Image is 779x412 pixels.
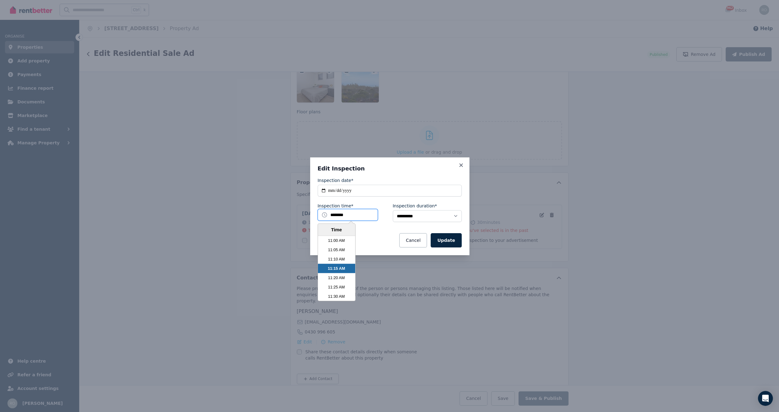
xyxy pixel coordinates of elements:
li: 11:25 AM [318,283,355,292]
label: Inspection time* [318,203,353,209]
h3: Edit Inspection [318,165,462,172]
li: 11:10 AM [318,255,355,264]
label: Inspection duration* [393,203,437,209]
ul: Time [318,236,355,301]
button: Cancel [399,233,427,247]
li: 11:05 AM [318,245,355,255]
li: 11:30 AM [318,292,355,301]
div: Time [319,226,354,233]
label: Inspection date* [318,177,353,183]
li: 11:15 AM [318,264,355,273]
li: 11:20 AM [318,273,355,283]
li: 11:00 AM [318,236,355,245]
button: Update [431,233,461,247]
div: Open Intercom Messenger [758,391,773,406]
